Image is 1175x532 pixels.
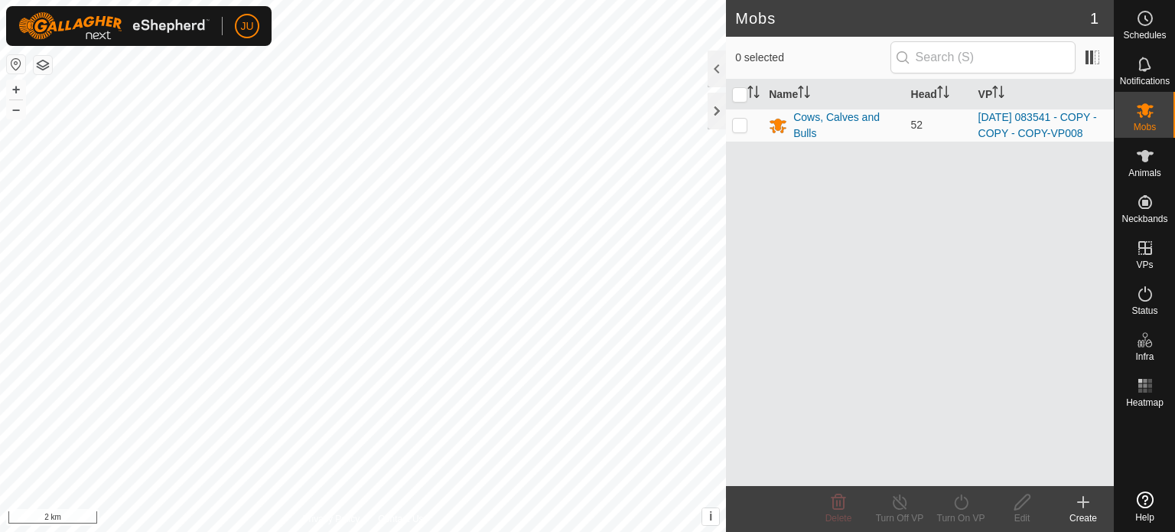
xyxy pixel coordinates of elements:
span: Neckbands [1121,214,1167,224]
a: Contact Us [378,512,423,526]
span: i [709,510,712,523]
div: Cows, Calves and Bulls [793,109,898,142]
span: Notifications [1120,77,1170,86]
span: Mobs [1134,122,1156,132]
div: Turn Off VP [869,511,930,525]
button: i [702,508,719,525]
a: Privacy Policy [303,512,360,526]
div: Edit [991,511,1053,525]
button: Map Layers [34,56,52,74]
span: 0 selected [735,50,890,66]
span: JU [240,18,253,34]
p-sorticon: Activate to sort [992,88,1004,100]
div: Turn On VP [930,511,991,525]
button: – [7,100,25,119]
div: Create [1053,511,1114,525]
th: Head [905,80,972,109]
th: VP [972,80,1114,109]
button: Reset Map [7,55,25,73]
img: Gallagher Logo [18,12,210,40]
span: Status [1131,306,1157,315]
span: Infra [1135,352,1154,361]
th: Name [763,80,904,109]
span: VPs [1136,260,1153,269]
p-sorticon: Activate to sort [937,88,949,100]
span: Help [1135,513,1154,522]
a: Help [1115,485,1175,528]
span: 52 [911,119,923,131]
span: Schedules [1123,31,1166,40]
h2: Mobs [735,9,1090,28]
p-sorticon: Activate to sort [798,88,810,100]
a: [DATE] 083541 - COPY - COPY - COPY-VP008 [978,111,1097,139]
span: Animals [1128,168,1161,178]
span: Heatmap [1126,398,1164,407]
span: 1 [1090,7,1099,30]
span: Delete [825,513,852,524]
button: + [7,80,25,99]
input: Search (S) [890,41,1076,73]
p-sorticon: Activate to sort [747,88,760,100]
